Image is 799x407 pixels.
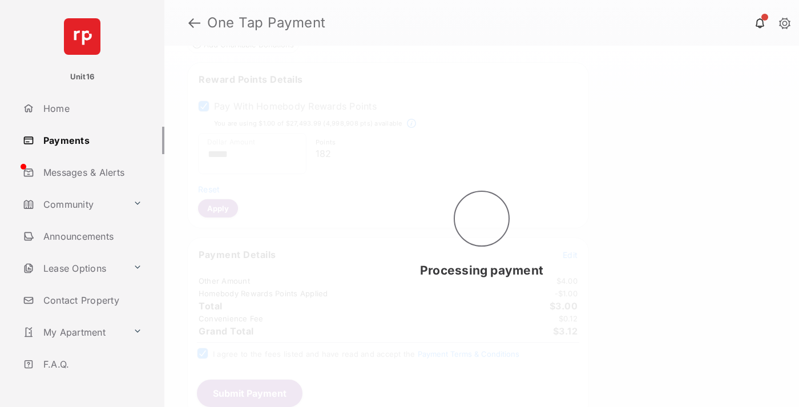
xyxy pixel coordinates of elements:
a: Contact Property [18,287,164,314]
a: Home [18,95,164,122]
a: Payments [18,127,164,154]
a: My Apartment [18,319,128,346]
a: Community [18,191,128,218]
span: Processing payment [420,263,543,277]
a: Lease Options [18,255,128,282]
strong: One Tap Payment [207,16,326,30]
a: F.A.Q. [18,350,164,378]
a: Announcements [18,223,164,250]
p: Unit16 [70,71,95,83]
a: Messages & Alerts [18,159,164,186]
img: svg+xml;base64,PHN2ZyB4bWxucz0iaHR0cDovL3d3dy53My5vcmcvMjAwMC9zdmciIHdpZHRoPSI2NCIgaGVpZ2h0PSI2NC... [64,18,100,55]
